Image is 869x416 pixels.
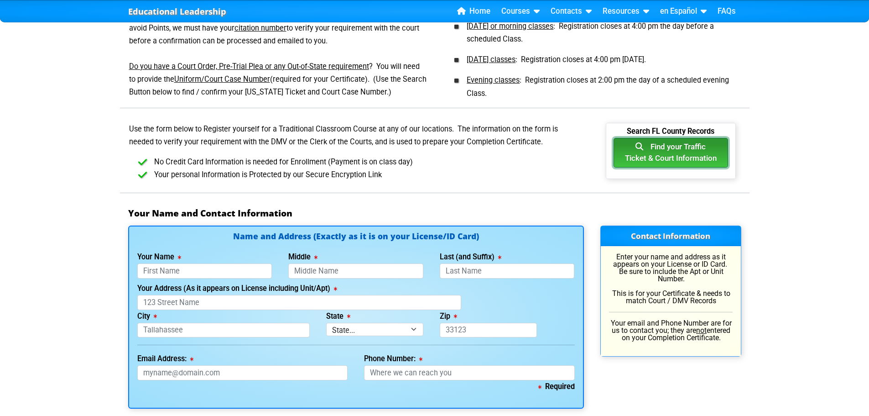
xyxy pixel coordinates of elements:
li: No Credit Card Information is needed for Enrollment (Payment is on class day) [143,156,584,169]
label: Your Name [137,253,181,261]
label: Middle [288,253,317,261]
input: Middle Name [288,263,423,279]
h3: Your Name and Contact Information [128,208,741,219]
li: : Registration closes at 4:00 pm the day before a scheduled Class. [458,16,741,47]
u: citation number [234,24,286,32]
label: Your Address (As it appears on License including Unit/Apt) [137,285,337,292]
u: Uniform/Court Case Number [174,75,270,84]
a: Home [453,5,494,18]
a: Contacts [547,5,595,18]
a: en Español [656,5,710,18]
label: State [326,313,350,320]
u: Do you have a Court Order, Pre-Trial Plea or any Out-of-State requirement [129,62,369,71]
u: [DATE] or morning classes [467,22,553,31]
input: 123 Street Name [137,295,461,310]
u: not [696,326,707,335]
p: Enter your name and address as it appears on your License or ID Card. Be sure to include the Apt ... [609,253,733,305]
b: Required [538,382,575,391]
label: Last (and Suffix) [440,253,501,261]
li: : Registration closes at 4:00 pm [DATE]. [458,46,741,67]
a: Resources [599,5,653,18]
label: Email Address: [137,355,193,363]
li: : Registration closes at 2:00 pm the day of a scheduled evening Class. [458,67,741,100]
a: FAQs [714,5,739,18]
input: 33123 [440,323,537,338]
b: Search FL County Records [627,127,714,143]
input: Last Name [440,263,575,279]
h3: Contact Information [601,226,741,246]
a: Courses [498,5,543,18]
label: Phone Number: [364,355,422,363]
button: Find your TrafficTicket & Court Information [614,138,728,168]
label: City [137,313,157,320]
input: First Name [137,263,272,279]
input: Where we can reach you [364,365,575,380]
u: [DATE] classes [467,55,515,64]
input: Tallahassee [137,323,310,338]
label: Zip [440,313,457,320]
li: Your personal Information is Protected by our Secure Encryption Link [143,169,584,182]
h4: Name and Address (Exactly as it is on your License/ID Card) [137,232,575,240]
p: Your email and Phone Number are for us to contact you; they are entered on your Completion Certif... [609,320,733,342]
p: Use the form below to Register yourself for a Traditional Classroom Course at any of our location... [128,123,584,148]
u: Evening classes [467,76,520,84]
input: myname@domain.com [137,365,348,380]
a: Educational Leadership [128,4,226,19]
